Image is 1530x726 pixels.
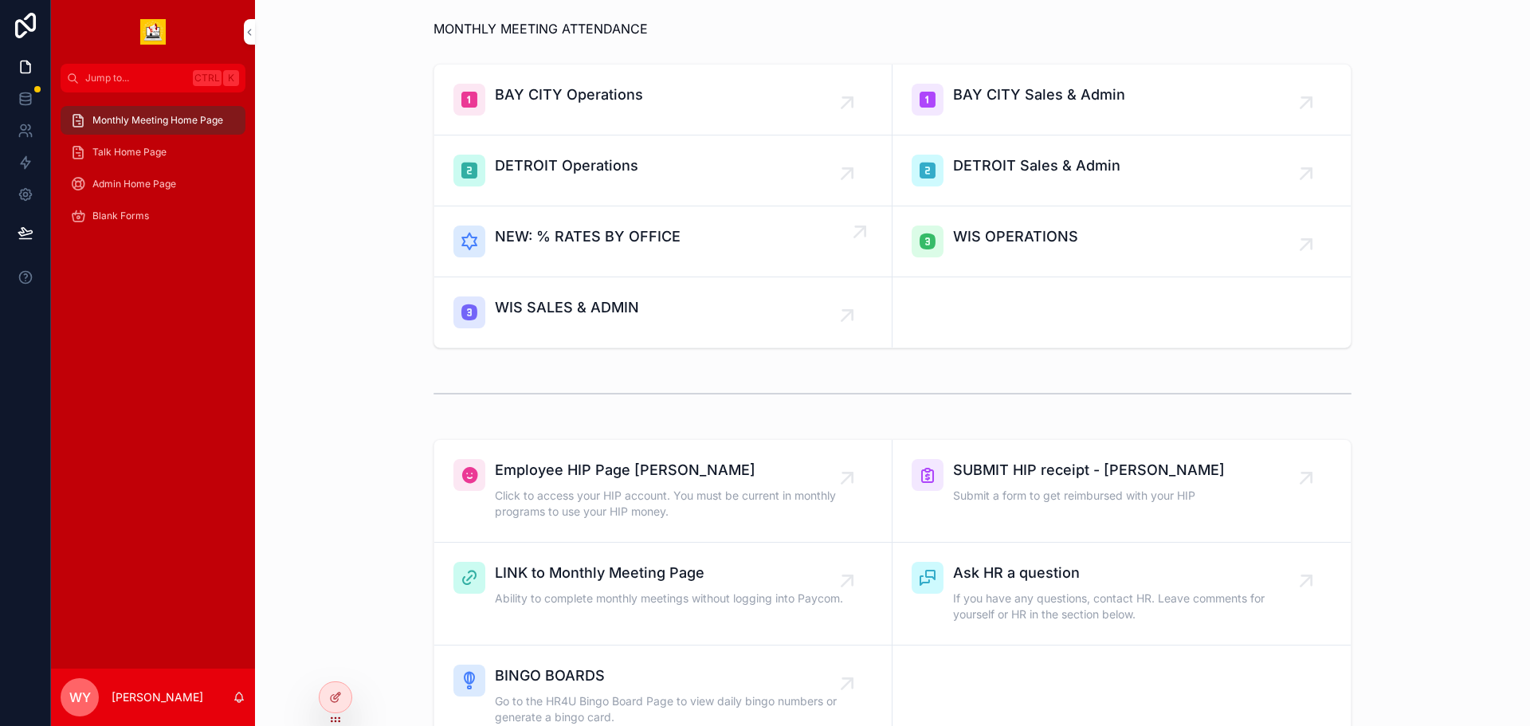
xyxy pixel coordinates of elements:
[892,206,1351,277] a: WIS OPERATIONS
[434,135,892,206] a: DETROIT Operations
[193,70,222,86] span: Ctrl
[61,64,245,92] button: Jump to...CtrlK
[433,21,648,37] span: MONTHLY MEETING ATTENDANCE
[434,543,892,646] a: LINK to Monthly Meeting PageAbility to complete monthly meetings without logging into Paycom.
[953,459,1225,481] span: SUBMIT HIP receipt - [PERSON_NAME]
[51,92,255,256] div: scrollable content
[495,296,639,319] span: WIS SALES & ADMIN
[92,114,223,127] span: Monthly Meeting Home Page
[92,146,167,159] span: Talk Home Page
[434,277,892,347] a: WIS SALES & ADMIN
[69,688,91,707] span: WY
[61,170,245,198] a: Admin Home Page
[953,155,1120,177] span: DETROIT Sales & Admin
[495,591,843,606] span: Ability to complete monthly meetings without logging into Paycom.
[61,106,245,135] a: Monthly Meeting Home Page
[953,591,1306,622] span: If you have any questions, contact HR. Leave comments for yourself or HR in the section below.
[495,84,643,106] span: BAY CITY Operations
[953,226,1078,248] span: WIS OPERATIONS
[495,665,847,687] span: BINGO BOARDS
[892,65,1351,135] a: BAY CITY Sales & Admin
[434,65,892,135] a: BAY CITY Operations
[495,226,681,248] span: NEW: % RATES BY OFFICE
[953,84,1125,106] span: BAY CITY Sales & Admin
[892,440,1351,543] a: SUBMIT HIP receipt - [PERSON_NAME]Submit a form to get reimbursed with your HIP
[92,210,149,222] span: Blank Forms
[495,693,847,725] span: Go to the HR4U Bingo Board Page to view daily bingo numbers or generate a bingo card.
[892,135,1351,206] a: DETROIT Sales & Admin
[892,543,1351,646] a: Ask HR a questionIf you have any questions, contact HR. Leave comments for yourself or HR in the ...
[434,206,892,277] a: NEW: % RATES BY OFFICE
[495,459,847,481] span: Employee HIP Page [PERSON_NAME]
[92,178,176,190] span: Admin Home Page
[495,155,638,177] span: DETROIT Operations
[225,72,237,84] span: K
[85,72,186,84] span: Jump to...
[495,488,847,520] span: Click to access your HIP account. You must be current in monthly programs to use your HIP money.
[61,138,245,167] a: Talk Home Page
[112,689,203,705] p: [PERSON_NAME]
[953,562,1306,584] span: Ask HR a question
[61,202,245,230] a: Blank Forms
[953,488,1225,504] span: Submit a form to get reimbursed with your HIP
[434,440,892,543] a: Employee HIP Page [PERSON_NAME]Click to access your HIP account. You must be current in monthly p...
[140,19,166,45] img: App logo
[495,562,843,584] span: LINK to Monthly Meeting Page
